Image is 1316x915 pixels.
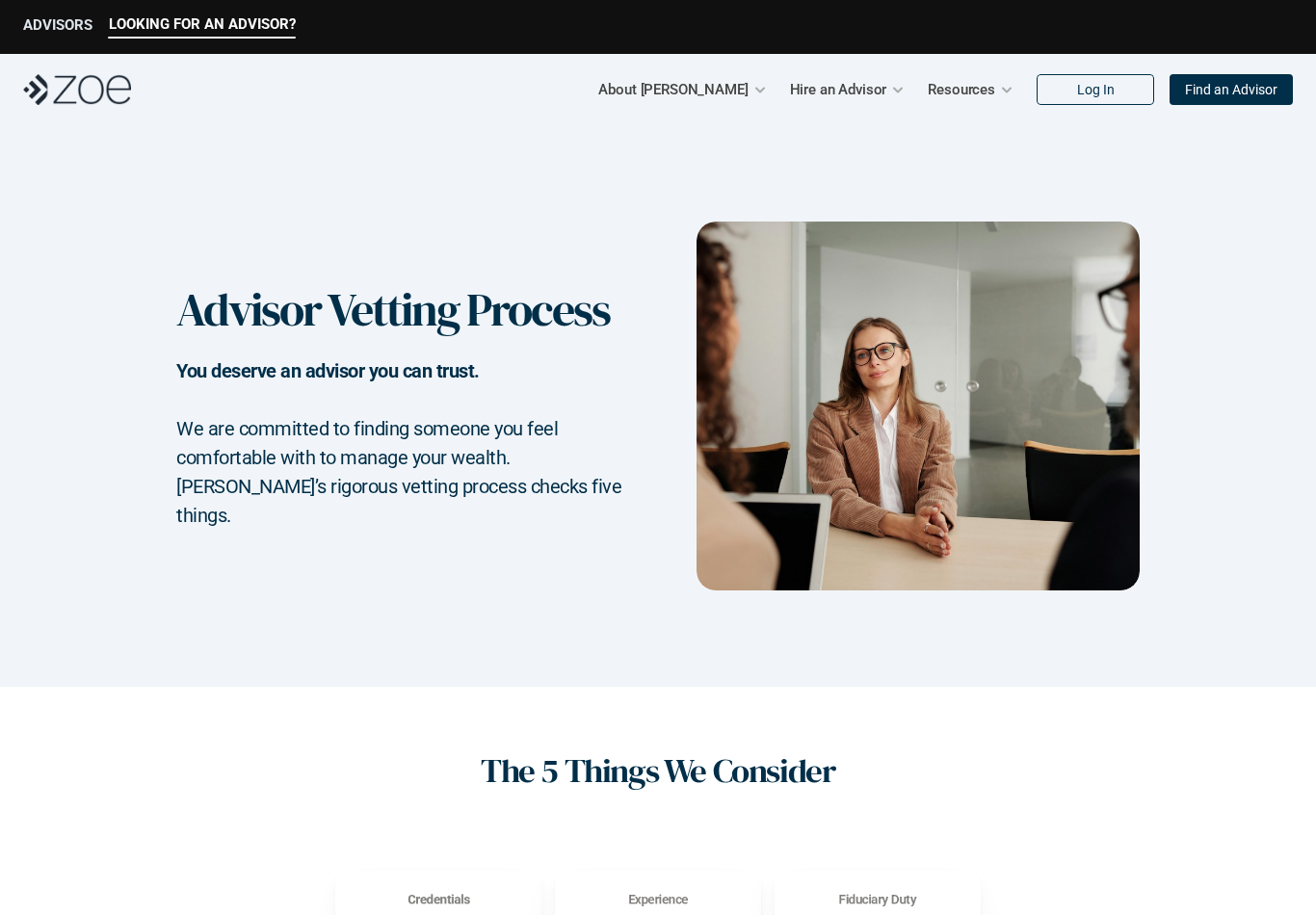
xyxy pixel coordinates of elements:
p: Find an Advisor [1185,82,1277,98]
h2: We are committed to finding someone you feel comfortable with to manage your wealth. [PERSON_NAME... [176,414,621,530]
p: About [PERSON_NAME] [598,75,748,104]
h2: You deserve an advisor you can trust. [176,356,621,414]
h3: Experience [628,890,688,908]
a: ADVISORS [23,16,92,39]
h1: Advisor Vetting Process [176,282,618,338]
p: LOOKING FOR AN ADVISOR? [109,15,296,33]
p: Log In [1077,82,1115,98]
h3: Fiduciary Duty [839,890,916,908]
a: Find an Advisor [1170,74,1293,105]
p: Hire an Advisor [790,75,887,104]
h1: The 5 Things We Consider [481,752,834,790]
p: Resources [928,75,995,104]
a: Log In [1037,74,1154,105]
p: ADVISORS [23,16,92,34]
h3: Credentials [408,890,470,908]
